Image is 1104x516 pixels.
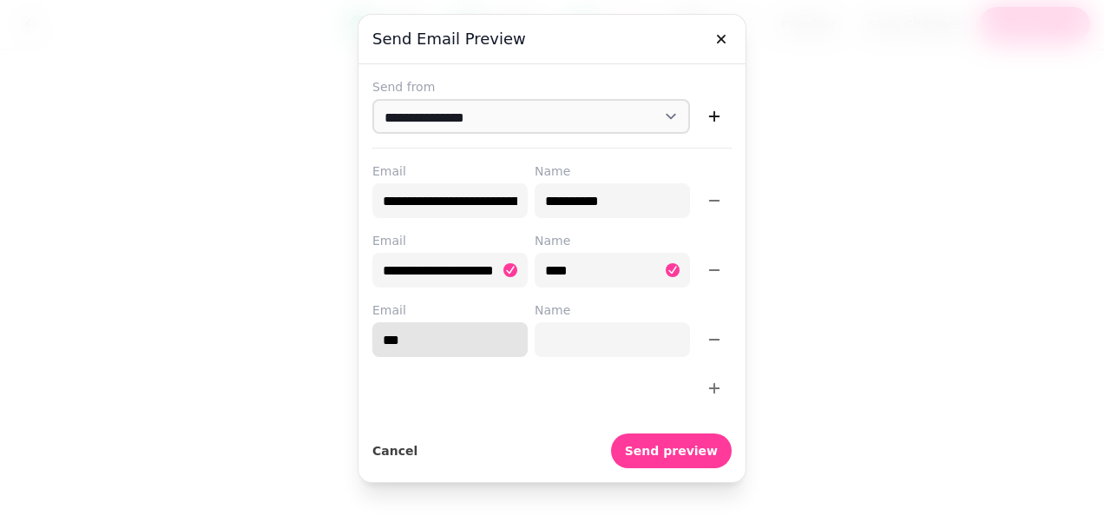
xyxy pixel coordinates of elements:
[372,445,417,457] span: Cancel
[372,301,528,319] label: Email
[372,162,528,180] label: Email
[372,78,732,96] label: Send from
[535,162,690,180] label: Name
[625,445,718,457] span: Send preview
[372,232,528,249] label: Email
[372,433,417,468] button: Cancel
[372,29,732,50] h3: Send email preview
[535,301,690,319] label: Name
[535,232,690,249] label: Name
[611,433,732,468] button: Send preview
